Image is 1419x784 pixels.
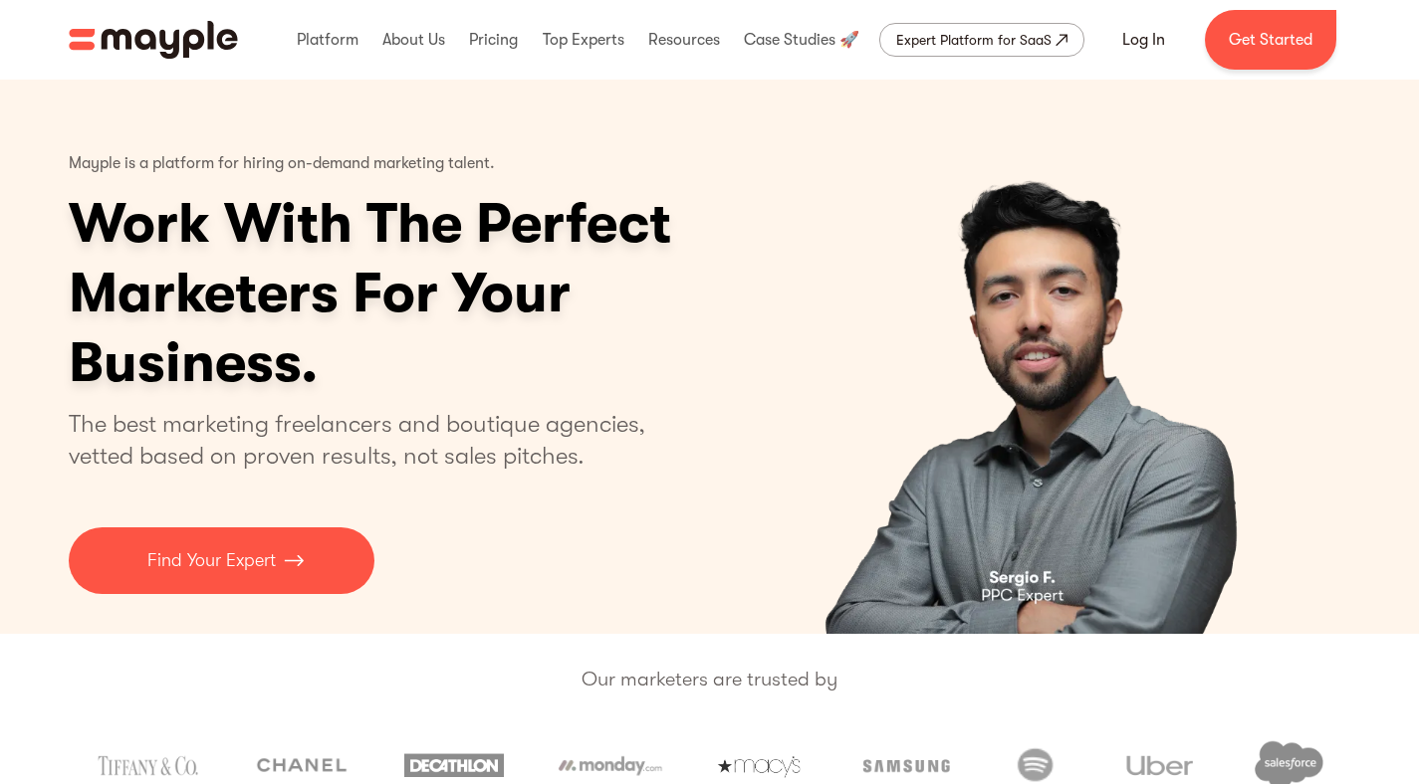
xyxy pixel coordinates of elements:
[69,527,374,594] a: Find Your Expert
[69,189,826,398] h1: Work With The Perfect Marketers For Your Business.
[879,23,1084,57] a: Expert Platform for SaaS
[69,21,238,59] img: Mayple logo
[1205,10,1336,70] a: Get Started
[69,139,495,189] p: Mayple is a platform for hiring on-demand marketing talent.
[147,547,276,574] p: Find Your Expert
[896,28,1052,52] div: Expert Platform for SaaS
[1098,16,1189,64] a: Log In
[69,408,669,472] p: The best marketing freelancers and boutique agencies, vetted based on proven results, not sales p...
